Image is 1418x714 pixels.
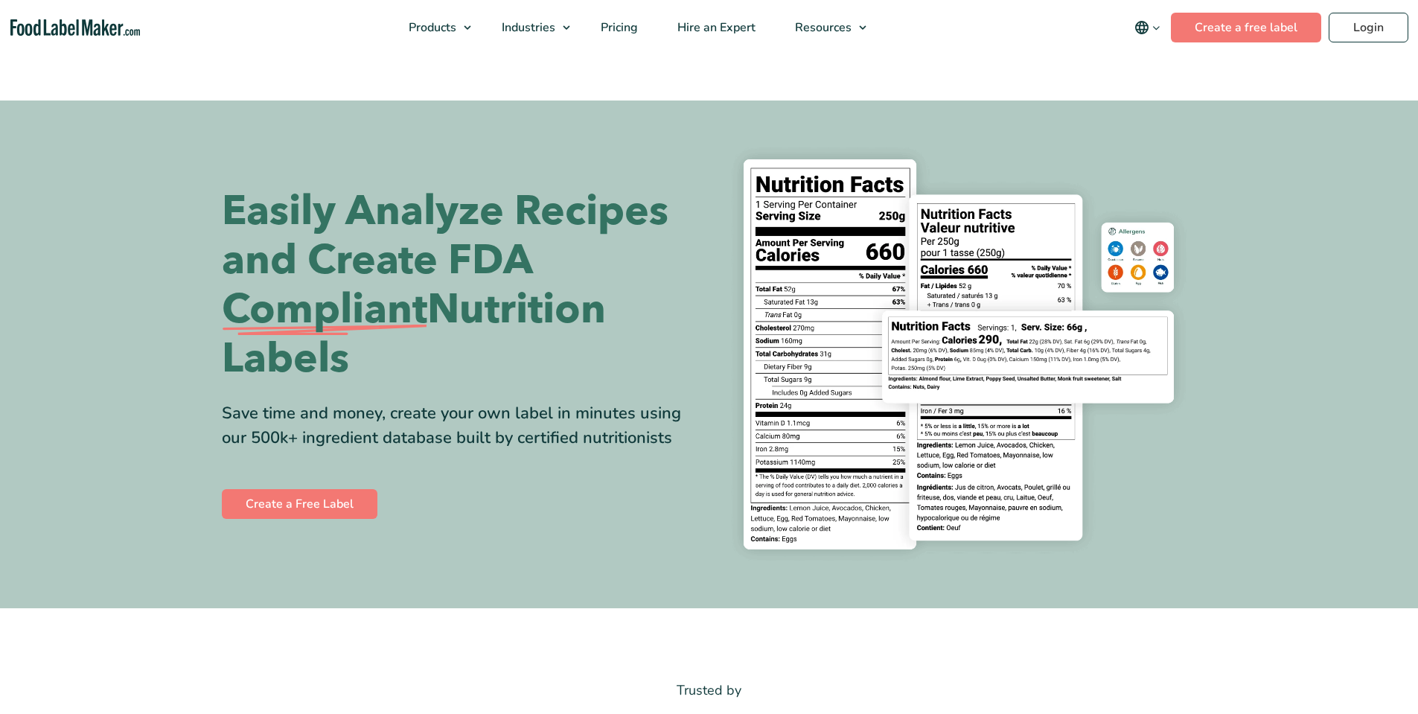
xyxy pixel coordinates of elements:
[791,19,853,36] span: Resources
[1329,13,1408,42] a: Login
[1124,13,1171,42] button: Change language
[1171,13,1321,42] a: Create a free label
[404,19,458,36] span: Products
[222,401,698,450] div: Save time and money, create your own label in minutes using our 500k+ ingredient database built b...
[222,680,1197,701] p: Trusted by
[596,19,639,36] span: Pricing
[497,19,557,36] span: Industries
[222,285,427,334] span: Compliant
[222,489,377,519] a: Create a Free Label
[222,187,698,383] h1: Easily Analyze Recipes and Create FDA Nutrition Labels
[10,19,141,36] a: Food Label Maker homepage
[673,19,757,36] span: Hire an Expert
